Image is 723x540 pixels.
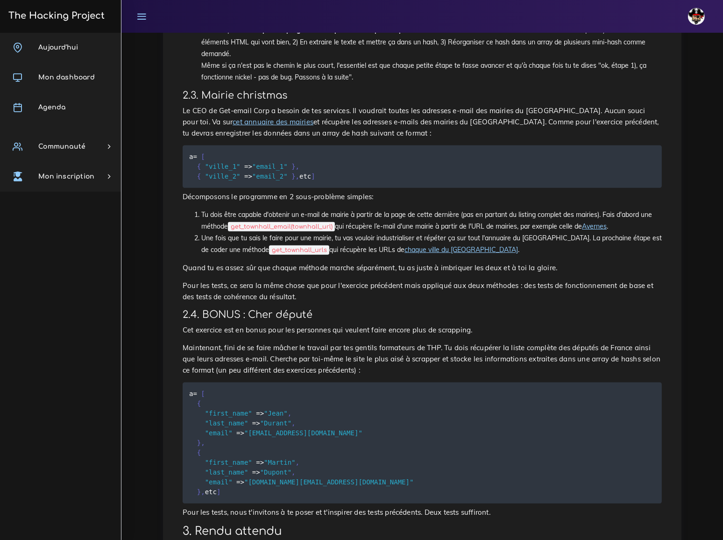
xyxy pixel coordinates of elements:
span: "[EMAIL_ADDRESS][DOMAIN_NAME]" [244,429,362,437]
span: "ville_1" [205,163,241,170]
code: a > > > > > > etc [189,389,413,497]
span: = [244,163,248,170]
code: get_townhall_email(townhall_url) [228,222,335,231]
span: = [252,419,256,427]
span: "[DOMAIN_NAME][EMAIL_ADDRESS][DOMAIN_NAME]" [244,478,413,486]
span: ] [217,488,220,496]
span: "email" [205,429,233,437]
a: cet annuaire des mairies [233,117,313,126]
span: } [197,439,201,446]
span: } [291,163,295,170]
span: "last_name" [205,468,248,476]
span: = [256,459,260,466]
span: , [288,410,291,417]
li: Tu dois être capable d'obtenir un e-mail de mairie à partir de la page de cette dernière (pas en ... [201,209,662,232]
span: { [197,173,201,180]
span: = [244,173,248,180]
span: = [252,468,256,476]
h2: 3. Rendu attendu [183,525,662,538]
span: Aujourd'hui [38,44,78,51]
span: Agenda [38,104,65,111]
span: "Jean" [264,410,288,417]
span: , [291,419,295,427]
span: , [296,163,299,170]
span: , [201,488,205,496]
p: Le CEO de Get-email Corp a besoin de tes services. Il voudrait toutes les adresses e-mail des mai... [183,105,662,139]
span: } [197,488,201,496]
span: "ville_2" [205,173,241,180]
p: Pour les tests, nous t'invitons à te poser et t'inspirer des tests précédents. Deux tests suffiront. [183,507,662,518]
p: Maintenant, fini de se faire mâcher le travail par tes gentils formateurs de THP. Tu dois récupér... [183,342,662,376]
span: , [296,459,299,466]
span: "first_name" [205,459,252,466]
a: chaque ville du [GEOGRAPHIC_DATA] [404,245,518,254]
span: = [236,429,240,437]
span: "Durant" [260,419,291,427]
li: Une fois que tu sais le faire pour une mairie, tu vas vouloir industrialiser et répéter ça sur to... [201,232,662,256]
p: Décomposons le programme en 2 sous-problème simples: [183,191,662,202]
span: } [291,173,295,180]
p: Cet exercice est en bonus pour les personnes qui veulent faire encore plus de scrapping. [183,324,662,336]
span: { [197,449,201,456]
span: Mon dashboard [38,74,95,81]
span: = [256,410,260,417]
span: Communauté [38,143,85,150]
h3: 2.3. Mairie christmas [183,90,662,101]
span: , [291,468,295,476]
code: a > > etc [189,151,318,181]
span: [ [201,153,205,160]
h3: 2.4. BONUS : Cher député [183,309,662,321]
span: "last_name" [205,419,248,427]
span: = [193,390,197,397]
span: "email_2" [252,173,288,180]
a: Avernes [582,222,607,230]
span: "Martin" [264,459,295,466]
img: avatar [688,8,705,25]
span: "Dupont" [260,468,291,476]
code: get_townhall_urls [269,245,329,255]
li: N'hésite pas à . Par exemple : 1) Isoler les éléments HTML qui vont bien, 2) En extraire le texte... [201,24,662,83]
span: "first_name" [205,410,252,417]
span: = [236,478,240,486]
span: Mon inscription [38,173,94,180]
h3: The Hacking Project [6,11,105,21]
span: , [296,173,299,180]
span: "email" [205,478,233,486]
span: ] [311,173,315,180]
span: { [197,163,201,170]
p: Quand tu es assez sûr que chaque méthode marche séparément, tu as juste à imbriquer les deux et à... [183,262,662,274]
span: { [197,400,201,407]
p: Pour les tests, ce sera la même chose que pour l'exercice précédent mais appliqué aux deux méthod... [183,280,662,302]
span: , [201,439,205,446]
span: = [193,153,197,160]
span: "email_1" [252,163,288,170]
span: [ [201,390,205,397]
